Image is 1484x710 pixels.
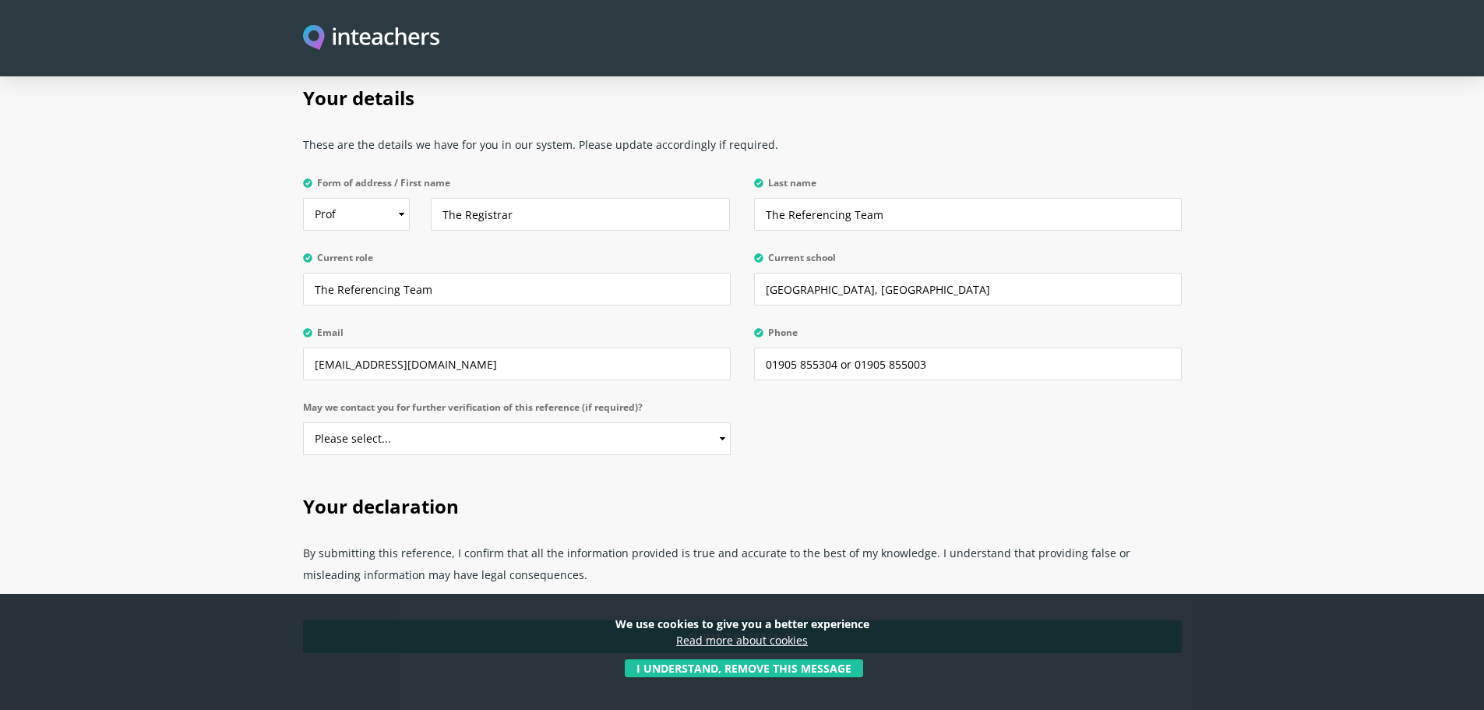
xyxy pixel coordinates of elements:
[754,327,1182,348] label: Phone
[754,253,1182,273] label: Current school
[303,17,420,41] div: Select file
[303,85,414,111] span: Your details
[615,616,869,631] strong: We use cookies to give you a better experience
[676,633,808,648] a: Read more about cookies
[303,493,459,519] span: Your declaration
[303,536,1182,602] p: By submitting this reference, I confirm that all the information provided is true and accurate to...
[303,253,731,273] label: Current role
[625,659,863,677] button: I understand, remove this message
[303,327,731,348] label: Email
[303,178,731,198] label: Form of address / First name
[303,402,731,422] label: May we contact you for further verification of this reference (if required)?
[754,178,1182,198] label: Last name
[303,25,440,52] a: Visit this site's homepage
[303,25,440,52] img: Inteachers
[303,128,1182,171] p: These are the details we have for you in our system. Please update accordingly if required.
